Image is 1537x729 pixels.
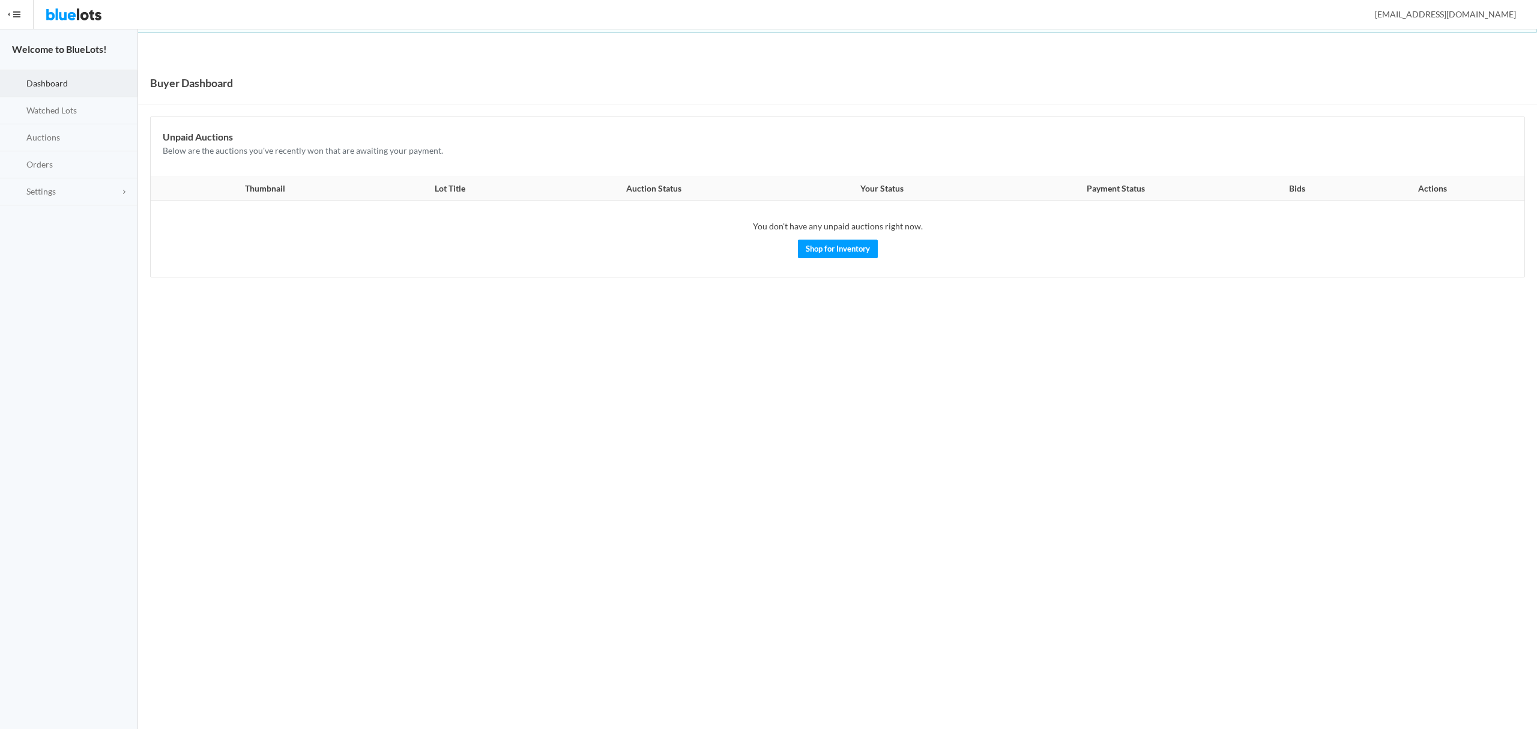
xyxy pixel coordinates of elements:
[1362,9,1516,19] span: [EMAIL_ADDRESS][DOMAIN_NAME]
[26,105,77,115] span: Watched Lots
[528,177,779,201] th: Auction Status
[1247,177,1347,201] th: Bids
[798,240,878,258] a: Shop for Inventory
[150,74,233,92] h1: Buyer Dashboard
[372,177,528,201] th: Lot Title
[163,131,233,142] b: Unpaid Auctions
[984,177,1247,201] th: Payment Status
[163,144,1512,158] p: Below are the auctions you've recently won that are awaiting your payment.
[12,43,107,55] strong: Welcome to BlueLots!
[779,177,984,201] th: Your Status
[151,177,372,201] th: Thumbnail
[1347,177,1524,201] th: Actions
[26,132,60,142] span: Auctions
[26,159,53,169] span: Orders
[163,220,1512,234] p: You don't have any unpaid auctions right now.
[26,78,68,88] span: Dashboard
[26,186,56,196] span: Settings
